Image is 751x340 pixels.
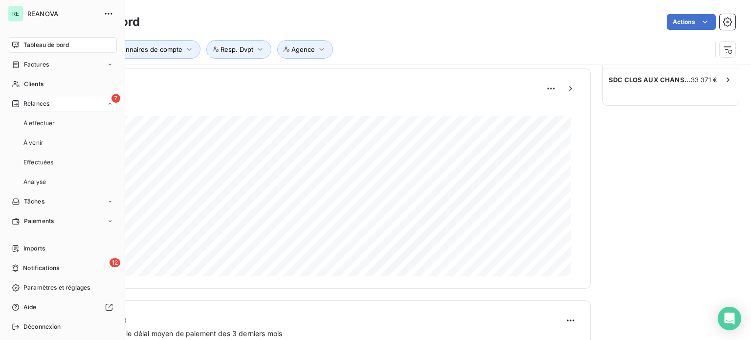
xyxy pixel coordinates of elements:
[23,99,49,108] span: Relances
[91,40,200,59] button: Gestionnaires de compte
[23,138,44,147] span: À venir
[8,299,117,315] a: Aide
[24,60,49,69] span: Factures
[23,158,54,167] span: Effectuées
[23,41,69,49] span: Tableau de bord
[8,6,23,22] div: RE
[667,14,716,30] button: Actions
[23,283,90,292] span: Paramètres et réglages
[110,258,120,267] span: 12
[23,322,61,331] span: Déconnexion
[23,244,45,253] span: Imports
[24,80,44,89] span: Clients
[55,328,282,339] span: Prévisionnel basé sur le délai moyen de paiement des 3 derniers mois
[691,76,717,84] span: 33 371 €
[609,76,691,84] span: SDC CLOS AUX CHANSONS
[206,40,271,59] button: Resp. Dvpt
[23,264,59,272] span: Notifications
[718,307,741,330] div: Open Intercom Messenger
[27,10,98,18] span: REANOVA
[106,45,182,53] span: Gestionnaires de compte
[23,119,55,128] span: À effectuer
[24,217,54,226] span: Paiements
[277,40,333,59] button: Agence
[291,45,315,53] span: Agence
[111,94,120,103] span: 7
[24,197,44,206] span: Tâches
[23,178,46,186] span: Analyse
[23,303,37,312] span: Aide
[221,45,253,53] span: Resp. Dvpt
